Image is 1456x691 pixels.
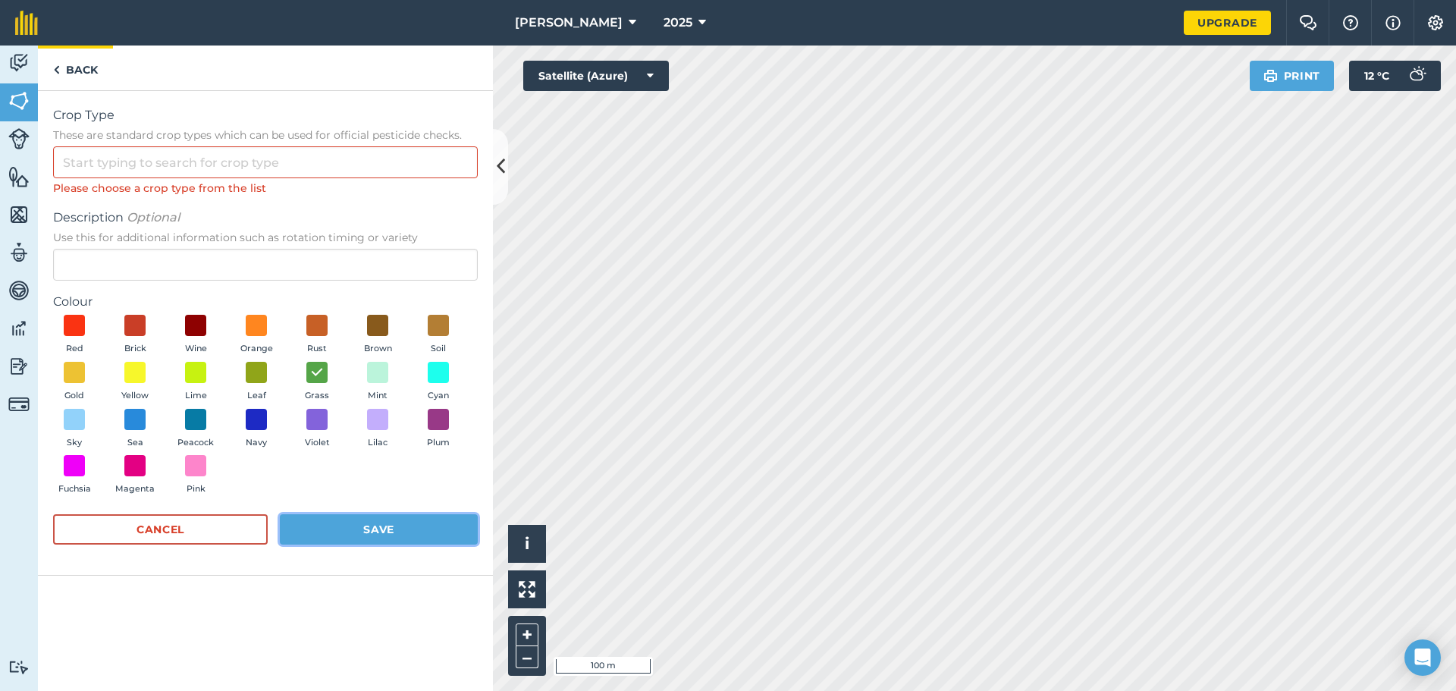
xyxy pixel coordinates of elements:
[664,14,692,32] span: 2025
[114,455,156,496] button: Magenta
[38,46,113,90] a: Back
[8,52,30,74] img: svg+xml;base64,PD94bWwgdmVyc2lvbj0iMS4wIiBlbmNvZGluZz0idXRmLTgiPz4KPCEtLSBHZW5lcmF0b3I6IEFkb2JlIE...
[1250,61,1335,91] button: Print
[525,534,529,553] span: i
[177,436,214,450] span: Peacock
[124,342,146,356] span: Brick
[115,482,155,496] span: Magenta
[53,455,96,496] button: Fuchsia
[8,90,30,112] img: svg+xml;base64,PHN2ZyB4bWxucz0iaHR0cDovL3d3dy53My5vcmcvMjAwMC9zdmciIHdpZHRoPSI1NiIgaGVpZ2h0PSI2MC...
[1426,15,1445,30] img: A cog icon
[1385,14,1401,32] img: svg+xml;base64,PHN2ZyB4bWxucz0iaHR0cDovL3d3dy53My5vcmcvMjAwMC9zdmciIHdpZHRoPSIxNyIgaGVpZ2h0PSIxNy...
[174,455,217,496] button: Pink
[174,315,217,356] button: Wine
[53,315,96,356] button: Red
[515,14,623,32] span: [PERSON_NAME]
[307,342,327,356] span: Rust
[1404,639,1441,676] div: Open Intercom Messenger
[8,279,30,302] img: svg+xml;base64,PD94bWwgdmVyc2lvbj0iMS4wIiBlbmNvZGluZz0idXRmLTgiPz4KPCEtLSBHZW5lcmF0b3I6IEFkb2JlIE...
[280,514,478,545] button: Save
[364,342,392,356] span: Brown
[247,389,266,403] span: Leaf
[417,315,460,356] button: Soil
[1364,61,1389,91] span: 12 ° C
[8,203,30,226] img: svg+xml;base64,PHN2ZyB4bWxucz0iaHR0cDovL3d3dy53My5vcmcvMjAwMC9zdmciIHdpZHRoPSI1NiIgaGVpZ2h0PSI2MC...
[58,482,91,496] span: Fuchsia
[1263,67,1278,85] img: svg+xml;base64,PHN2ZyB4bWxucz0iaHR0cDovL3d3dy53My5vcmcvMjAwMC9zdmciIHdpZHRoPSIxOSIgaGVpZ2h0PSIyNC...
[508,525,546,563] button: i
[368,389,388,403] span: Mint
[1341,15,1360,30] img: A question mark icon
[1299,15,1317,30] img: Two speech bubbles overlapping with the left bubble in the forefront
[121,389,149,403] span: Yellow
[310,363,324,382] img: svg+xml;base64,PHN2ZyB4bWxucz0iaHR0cDovL3d3dy53My5vcmcvMjAwMC9zdmciIHdpZHRoPSIxOCIgaGVpZ2h0PSIyNC...
[8,165,30,188] img: svg+xml;base64,PHN2ZyB4bWxucz0iaHR0cDovL3d3dy53My5vcmcvMjAwMC9zdmciIHdpZHRoPSI1NiIgaGVpZ2h0PSI2MC...
[417,362,460,403] button: Cyan
[516,646,538,668] button: –
[356,362,399,403] button: Mint
[368,436,388,450] span: Lilac
[8,128,30,149] img: svg+xml;base64,PD94bWwgdmVyc2lvbj0iMS4wIiBlbmNvZGluZz0idXRmLTgiPz4KPCEtLSBHZW5lcmF0b3I6IEFkb2JlIE...
[53,127,478,143] span: These are standard crop types which can be used for official pesticide checks.
[114,409,156,450] button: Sea
[1401,61,1432,91] img: svg+xml;base64,PD94bWwgdmVyc2lvbj0iMS4wIiBlbmNvZGluZz0idXRmLTgiPz4KPCEtLSBHZW5lcmF0b3I6IEFkb2JlIE...
[114,362,156,403] button: Yellow
[305,389,329,403] span: Grass
[296,409,338,450] button: Violet
[427,436,450,450] span: Plum
[66,342,83,356] span: Red
[8,241,30,264] img: svg+xml;base64,PD94bWwgdmVyc2lvbj0iMS4wIiBlbmNvZGluZz0idXRmLTgiPz4KPCEtLSBHZW5lcmF0b3I6IEFkb2JlIE...
[296,315,338,356] button: Rust
[428,389,449,403] span: Cyan
[417,409,460,450] button: Plum
[127,436,143,450] span: Sea
[187,482,206,496] span: Pink
[53,146,478,178] input: Start typing to search for crop type
[516,623,538,646] button: +
[519,581,535,598] img: Four arrows, one pointing top left, one top right, one bottom right and the last bottom left
[296,362,338,403] button: Grass
[8,660,30,674] img: svg+xml;base64,PD94bWwgdmVyc2lvbj0iMS4wIiBlbmNvZGluZz0idXRmLTgiPz4KPCEtLSBHZW5lcmF0b3I6IEFkb2JlIE...
[356,409,399,450] button: Lilac
[246,436,267,450] span: Navy
[114,315,156,356] button: Brick
[1184,11,1271,35] a: Upgrade
[235,315,278,356] button: Orange
[53,180,478,196] div: Please choose a crop type from the list
[64,389,84,403] span: Gold
[431,342,446,356] span: Soil
[235,362,278,403] button: Leaf
[53,230,478,245] span: Use this for additional information such as rotation timing or variety
[356,315,399,356] button: Brown
[235,409,278,450] button: Navy
[127,210,180,225] em: Optional
[305,436,330,450] span: Violet
[174,362,217,403] button: Lime
[53,106,478,124] span: Crop Type
[53,61,60,79] img: svg+xml;base64,PHN2ZyB4bWxucz0iaHR0cDovL3d3dy53My5vcmcvMjAwMC9zdmciIHdpZHRoPSI5IiBoZWlnaHQ9IjI0Ii...
[240,342,273,356] span: Orange
[67,436,82,450] span: Sky
[185,342,207,356] span: Wine
[53,362,96,403] button: Gold
[15,11,38,35] img: fieldmargin Logo
[1349,61,1441,91] button: 12 °C
[8,355,30,378] img: svg+xml;base64,PD94bWwgdmVyc2lvbj0iMS4wIiBlbmNvZGluZz0idXRmLTgiPz4KPCEtLSBHZW5lcmF0b3I6IEFkb2JlIE...
[8,317,30,340] img: svg+xml;base64,PD94bWwgdmVyc2lvbj0iMS4wIiBlbmNvZGluZz0idXRmLTgiPz4KPCEtLSBHZW5lcmF0b3I6IEFkb2JlIE...
[53,514,268,545] button: Cancel
[53,409,96,450] button: Sky
[53,293,478,311] label: Colour
[174,409,217,450] button: Peacock
[8,394,30,415] img: svg+xml;base64,PD94bWwgdmVyc2lvbj0iMS4wIiBlbmNvZGluZz0idXRmLTgiPz4KPCEtLSBHZW5lcmF0b3I6IEFkb2JlIE...
[523,61,669,91] button: Satellite (Azure)
[185,389,207,403] span: Lime
[53,209,478,227] span: Description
